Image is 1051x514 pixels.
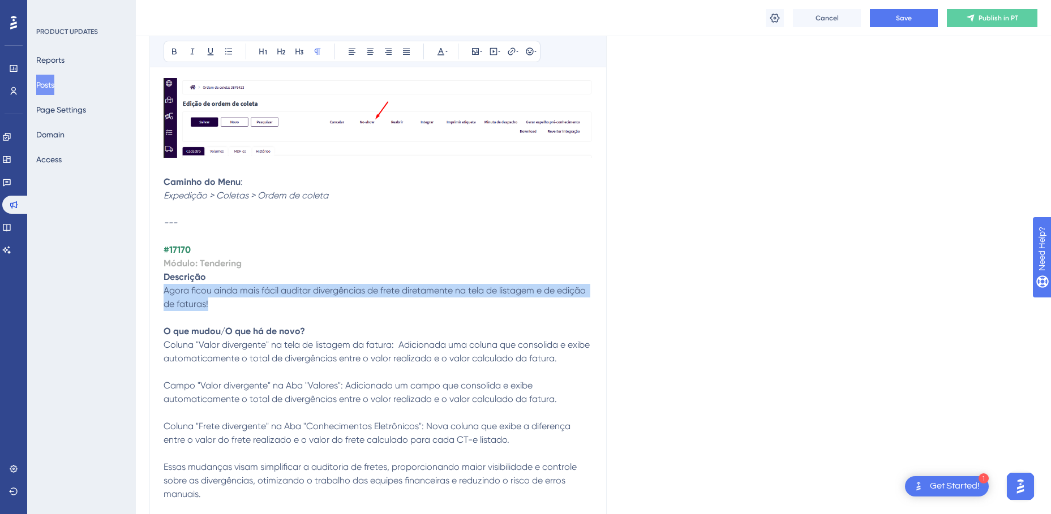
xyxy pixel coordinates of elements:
em: Expedição > Coletas > Ordem de coleta [164,190,328,201]
em: --- [164,217,177,228]
img: launcher-image-alternative-text [912,480,925,493]
button: Domain [36,124,65,145]
strong: Módulo: Tendering [164,258,242,269]
strong: O que mudou/O que há de novo? [164,326,305,336]
div: Get Started! [930,480,980,493]
span: Cancel [816,14,839,23]
span: Save [896,14,912,23]
button: Save [870,9,938,27]
div: 1 [979,473,989,483]
div: PRODUCT UPDATES [36,27,98,36]
span: : [241,176,243,187]
strong: Descrição [164,271,206,282]
span: Need Help? [27,3,71,16]
iframe: UserGuiding AI Assistant Launcher [1003,469,1037,503]
span: Publish in PT [979,14,1018,23]
strong: #17170 [164,244,191,255]
button: Access [36,149,62,170]
button: Publish in PT [947,9,1037,27]
button: Page Settings [36,100,86,120]
button: Posts [36,75,54,95]
button: Cancel [793,9,861,27]
span: Agora ficou ainda mais fácil auditar divergências de frete diretamente na tela de listagem e de e... [164,285,588,309]
div: Open Get Started! checklist, remaining modules: 1 [905,476,989,496]
strong: Caminho do Menu [164,176,241,187]
button: Reports [36,50,65,70]
span: Coluna "Valor divergente" na tela de listagem da fatura: Adicionada uma coluna que consolida e ex... [164,339,592,499]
